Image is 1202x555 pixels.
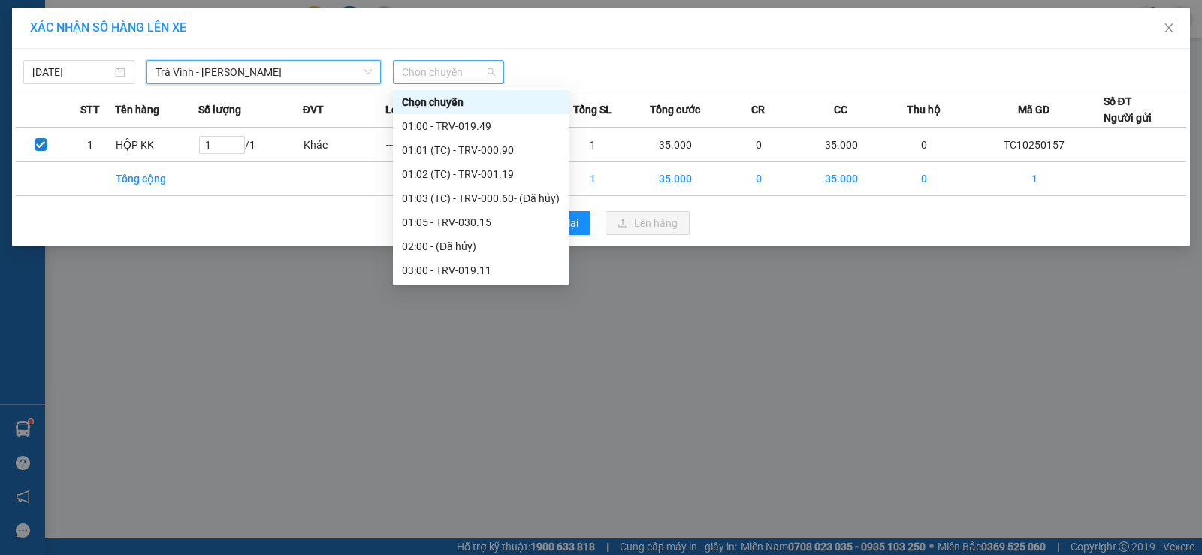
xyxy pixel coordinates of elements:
td: 35.000 [800,162,883,196]
div: Chọn chuyến [402,94,560,110]
td: 0 [717,128,799,162]
td: 35.000 [800,128,883,162]
div: 01:01 (TC) - TRV-000.90 [402,142,560,158]
span: Tổng cước [650,101,700,118]
span: ĐVT [303,101,324,118]
span: STT [80,101,100,118]
span: Số lượng [198,101,241,118]
div: 03:00 - TRV-019.11 [402,262,560,279]
span: Loại hàng [385,101,433,118]
td: --- [385,128,468,162]
td: Khác [303,128,385,162]
button: uploadLên hàng [606,211,690,235]
span: Chọn chuyến [402,61,495,83]
span: Tổng SL [573,101,612,118]
div: 02:00 - (Đã hủy) [402,238,560,255]
td: 1 [551,128,634,162]
td: 1 [551,162,634,196]
div: 01:05 - TRV-030.15 [402,214,560,231]
div: 01:00 - TRV-019.49 [402,118,560,134]
td: 1 [65,128,115,162]
span: Tên hàng [115,101,159,118]
span: CR [751,101,765,118]
input: 13/10/2025 [32,64,112,80]
td: / 1 [198,128,303,162]
span: XÁC NHẬN SỐ HÀNG LÊN XE [30,20,186,35]
td: 35.000 [634,128,717,162]
span: CC [834,101,847,118]
span: Thu hộ [907,101,941,118]
div: 01:02 (TC) - TRV-001.19 [402,166,560,182]
button: Close [1148,8,1190,50]
span: Trà Vinh - Hồ Chí Minh [156,61,372,83]
span: down [364,68,373,77]
td: 35.000 [634,162,717,196]
div: Chọn chuyến [393,90,569,114]
td: HỘP KK [115,128,198,162]
td: 0 [883,162,965,196]
td: 0 [717,162,799,196]
td: Tổng cộng [115,162,198,196]
div: Số ĐT Người gửi [1104,93,1152,126]
span: close [1163,22,1175,34]
div: 01:03 (TC) - TRV-000.60 - (Đã hủy) [402,190,560,207]
td: 0 [883,128,965,162]
td: TC10250157 [965,128,1103,162]
td: 1 [965,162,1103,196]
span: Mã GD [1018,101,1049,118]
